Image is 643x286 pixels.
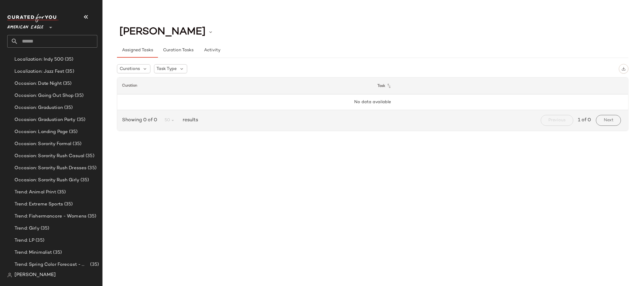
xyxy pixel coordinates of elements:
[14,249,52,256] span: Trend: Minimalist
[14,213,87,220] span: Trend: Fishermancore - Womens
[14,92,74,99] span: Occasion: Going Out Shop
[76,116,86,123] span: (35)
[7,21,43,31] span: American Eagle
[52,249,62,256] span: (35)
[7,273,12,278] img: svg%3e
[72,141,82,148] span: (35)
[119,26,206,38] span: [PERSON_NAME]
[62,80,72,87] span: (35)
[7,14,58,22] img: cfy_white_logo.C9jOOHJF.svg
[117,78,373,94] th: Curation
[68,129,78,135] span: (35)
[63,201,73,208] span: (35)
[14,153,84,160] span: Occasion: Sorority Rush Casual
[596,115,621,126] button: Next
[14,272,56,279] span: [PERSON_NAME]
[117,94,628,110] td: No data available
[89,261,99,268] span: (35)
[14,116,76,123] span: Occasion: Graduation Party
[64,56,74,63] span: (35)
[74,92,84,99] span: (35)
[84,153,94,160] span: (35)
[14,261,89,268] span: Trend: Spring Color Forecast - Womens
[14,80,62,87] span: Occasion: Date Night
[14,177,79,184] span: Occasion: Sorority Rush Girly
[14,201,63,208] span: Trend: Extreme Sports
[14,104,63,111] span: Occasion: Graduation
[14,189,56,196] span: Trend: Animal Print
[604,118,613,123] span: Next
[64,68,74,75] span: (35)
[622,67,626,71] img: svg%3e
[180,117,198,124] span: results
[14,141,72,148] span: Occasion: Sorority Formal
[63,104,73,111] span: (35)
[14,129,68,135] span: Occasion: Landing Page
[87,165,96,172] span: (35)
[14,165,87,172] span: Occasion: Sorority Rush Dresses
[79,177,89,184] span: (35)
[204,48,220,53] span: Activity
[373,78,629,94] th: Task
[120,66,140,72] span: Curations
[578,117,591,124] span: 1 of 0
[87,213,96,220] span: (35)
[14,237,34,244] span: Trend: LP
[14,68,64,75] span: Localization: Jazz Fest
[14,225,39,232] span: Trend: Girly
[56,189,66,196] span: (35)
[14,56,64,63] span: Localization: Indy 500
[39,225,49,232] span: (35)
[163,48,194,53] span: Curation Tasks
[122,48,153,53] span: Assigned Tasks
[34,237,44,244] span: (35)
[122,117,159,124] span: Showing 0 of 0
[157,66,177,72] span: Task Type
